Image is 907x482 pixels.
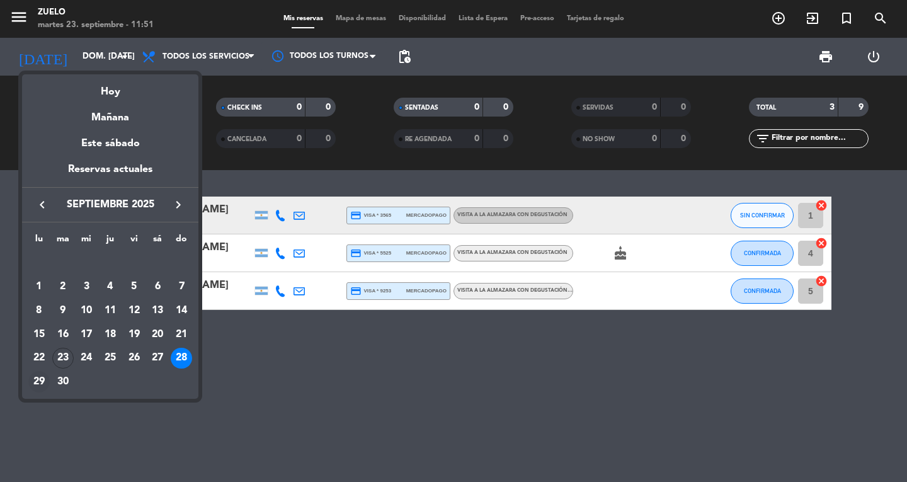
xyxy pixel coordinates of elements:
td: 16 de septiembre de 2025 [51,323,75,347]
div: 25 [100,348,121,369]
div: 21 [171,324,192,345]
th: martes [51,232,75,251]
td: 1 de septiembre de 2025 [27,275,51,299]
td: 20 de septiembre de 2025 [146,323,170,347]
td: 12 de septiembre de 2025 [122,299,146,323]
div: 9 [52,300,74,321]
div: 16 [52,324,74,345]
div: 22 [28,348,50,369]
td: 29 de septiembre de 2025 [27,370,51,394]
td: 23 de septiembre de 2025 [51,347,75,370]
div: 26 [123,348,145,369]
div: 30 [52,371,74,393]
div: 1 [28,276,50,297]
td: 5 de septiembre de 2025 [122,275,146,299]
div: 4 [100,276,121,297]
div: 14 [171,300,192,321]
td: 18 de septiembre de 2025 [98,323,122,347]
div: Este sábado [22,126,198,161]
td: 25 de septiembre de 2025 [98,347,122,370]
span: septiembre 2025 [54,197,167,213]
td: 10 de septiembre de 2025 [74,299,98,323]
td: 26 de septiembre de 2025 [122,347,146,370]
td: 19 de septiembre de 2025 [122,323,146,347]
td: 30 de septiembre de 2025 [51,370,75,394]
td: 24 de septiembre de 2025 [74,347,98,370]
div: 10 [76,300,97,321]
div: 5 [123,276,145,297]
td: 2 de septiembre de 2025 [51,275,75,299]
div: Mañana [22,100,198,126]
button: keyboard_arrow_left [31,197,54,213]
div: 28 [171,348,192,369]
div: 6 [147,276,168,297]
td: 13 de septiembre de 2025 [146,299,170,323]
th: miércoles [74,232,98,251]
th: sábado [146,232,170,251]
div: Reservas actuales [22,161,198,187]
td: 11 de septiembre de 2025 [98,299,122,323]
div: 7 [171,276,192,297]
div: 24 [76,348,97,369]
div: 29 [28,371,50,393]
div: Hoy [22,74,198,100]
td: SEP. [27,251,193,275]
div: 8 [28,300,50,321]
th: jueves [98,232,122,251]
div: 15 [28,324,50,345]
div: 27 [147,348,168,369]
div: 19 [123,324,145,345]
th: domingo [169,232,193,251]
td: 14 de septiembre de 2025 [169,299,193,323]
div: 3 [76,276,97,297]
i: keyboard_arrow_left [35,197,50,212]
td: 15 de septiembre de 2025 [27,323,51,347]
td: 6 de septiembre de 2025 [146,275,170,299]
div: 11 [100,300,121,321]
i: keyboard_arrow_right [171,197,186,212]
button: keyboard_arrow_right [167,197,190,213]
div: 2 [52,276,74,297]
td: 4 de septiembre de 2025 [98,275,122,299]
div: 23 [52,348,74,369]
div: 13 [147,300,168,321]
th: lunes [27,232,51,251]
td: 17 de septiembre de 2025 [74,323,98,347]
td: 7 de septiembre de 2025 [169,275,193,299]
td: 28 de septiembre de 2025 [169,347,193,370]
td: 3 de septiembre de 2025 [74,275,98,299]
td: 9 de septiembre de 2025 [51,299,75,323]
td: 21 de septiembre de 2025 [169,323,193,347]
div: 18 [100,324,121,345]
td: 27 de septiembre de 2025 [146,347,170,370]
div: 12 [123,300,145,321]
th: viernes [122,232,146,251]
div: 17 [76,324,97,345]
td: 22 de septiembre de 2025 [27,347,51,370]
td: 8 de septiembre de 2025 [27,299,51,323]
div: 20 [147,324,168,345]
